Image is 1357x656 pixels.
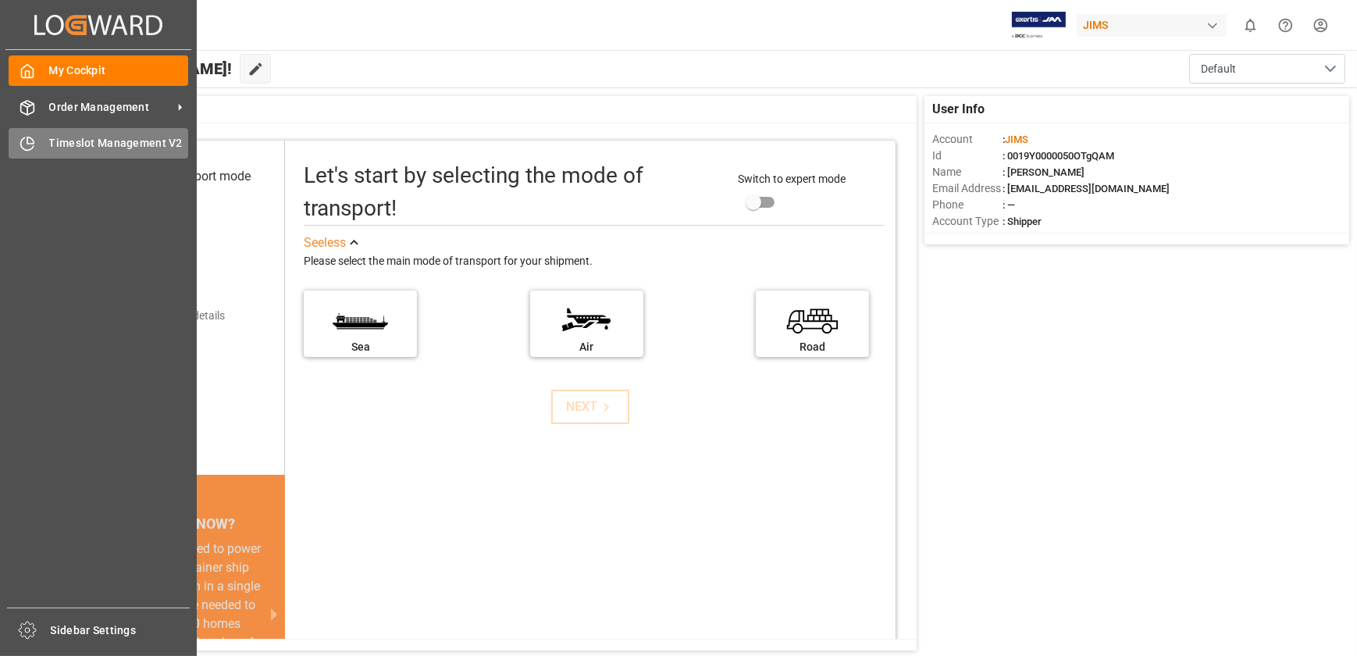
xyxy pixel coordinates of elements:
span: : [EMAIL_ADDRESS][DOMAIN_NAME] [1003,183,1170,194]
span: My Cockpit [49,62,189,79]
span: Name [932,164,1003,180]
span: : [1003,134,1028,145]
span: Account [932,131,1003,148]
button: show 0 new notifications [1233,8,1268,43]
div: Road [764,339,861,355]
span: JIMS [1005,134,1028,145]
span: Account Type [932,213,1003,230]
span: Email Address [932,180,1003,197]
span: : 0019Y0000050OTgQAM [1003,150,1114,162]
span: Order Management [49,99,173,116]
span: : Shipper [1003,216,1042,227]
div: See less [304,234,346,252]
div: Let's start by selecting the mode of transport! [304,159,722,225]
a: My Cockpit [9,55,188,86]
span: : [PERSON_NAME] [1003,166,1085,178]
button: NEXT [551,390,629,424]
div: JIMS [1077,14,1227,37]
img: Exertis%20JAM%20-%20Email%20Logo.jpg_1722504956.jpg [1012,12,1066,39]
div: Select transport mode [130,167,251,186]
span: Default [1201,61,1236,77]
span: : — [1003,199,1015,211]
span: User Info [932,100,985,119]
span: Phone [932,197,1003,213]
span: Timeslot Management V2 [49,135,189,152]
button: JIMS [1077,10,1233,40]
a: Timeslot Management V2 [9,128,188,159]
div: Please select the main mode of transport for your shipment. [304,252,885,271]
button: Help Center [1268,8,1303,43]
span: Switch to expert mode [739,173,846,185]
div: Sea [312,339,409,355]
span: Id [932,148,1003,164]
div: NEXT [567,398,614,416]
span: Sidebar Settings [51,622,191,639]
button: open menu [1189,54,1345,84]
div: Air [538,339,636,355]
